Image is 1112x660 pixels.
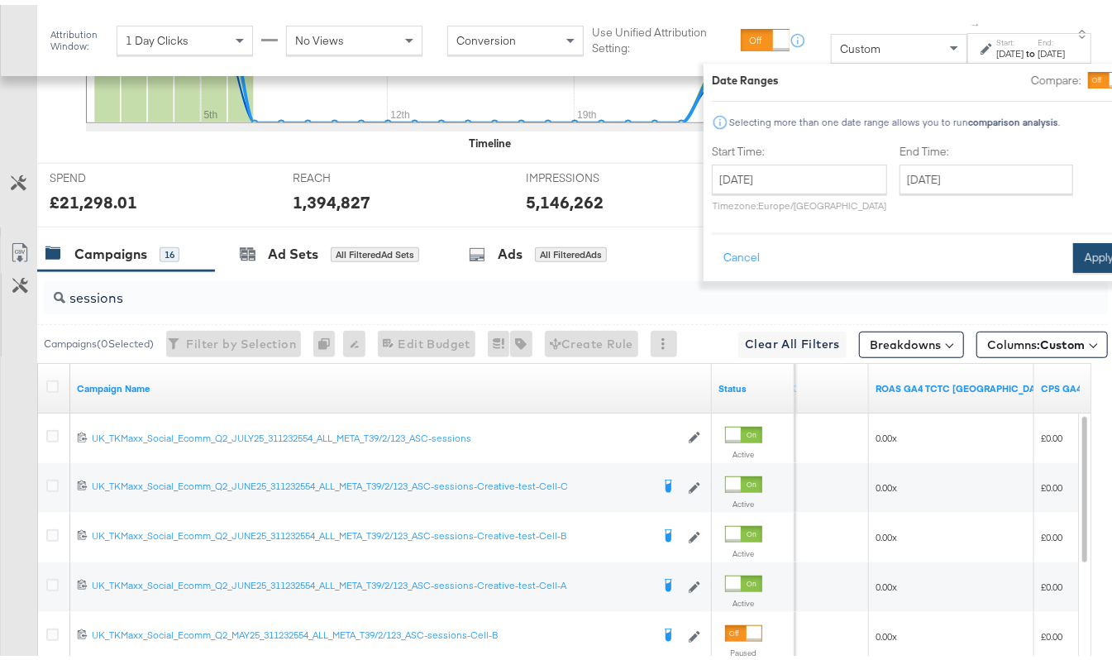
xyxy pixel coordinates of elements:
label: Start: [997,32,1024,43]
label: Use Unified Attribution Setting: [592,20,734,50]
span: Columns: [987,332,1085,348]
span: 1 Day Clicks [126,28,189,43]
button: Cancel [712,238,771,268]
div: UK_TKMaxx_Social_Ecomm_Q2_JUNE25_311232554_ALL_META_T39/2/123_ASC-sessions-Creative-test-Cell-A [92,574,651,587]
div: Selecting more than one date range allows you to run . [728,112,1061,123]
div: Date Ranges [712,68,779,84]
span: Custom [840,36,881,51]
span: Custom [1040,332,1085,347]
button: Columns:Custom [976,327,1108,353]
label: Compare: [1031,68,1081,84]
button: Clear All Filters [738,327,847,353]
div: UK_TKMaxx_Social_Ecomm_Q2_JUNE25_311232554_ALL_META_T39/2/123_ASC-sessions-Creative-test-Cell-C [92,475,651,488]
label: Active [725,494,762,505]
a: Shows the current state of your Ad Campaign. [718,377,788,390]
div: 1,394,827 [293,185,370,209]
label: End: [1038,32,1066,43]
button: Breakdowns [859,327,964,353]
p: Timezone: Europe/[GEOGRAPHIC_DATA] [712,194,887,207]
span: 0.00x [876,476,897,489]
label: Active [725,444,762,455]
div: [DATE] [997,42,1024,55]
div: 0 [313,326,343,352]
span: SPEND [50,165,174,181]
a: UK_TKMaxx_Social_Ecomm_Q2_JUNE25_311232554_ALL_META_T39/2/123_ASC-sessions-Creative-test-Cell-A [92,574,651,591]
div: Ad Sets [268,240,318,259]
a: UK_TKMaxx_Social_Ecomm_Q2_MAY25_311232554_ALL_META_T39/2/123_ASC-sessions-Cell-B [92,624,651,640]
span: No Views [295,28,344,43]
a: Your campaign name. [77,377,705,390]
span: 0.00x [876,576,897,588]
div: UK_TKMaxx_Social_Ecomm_Q2_MAY25_311232554_ALL_META_T39/2/123_ASC-sessions-Cell-B [92,624,651,637]
span: £0.00 [1041,625,1062,638]
div: All Filtered Ad Sets [331,242,419,257]
span: Conversion [456,28,516,43]
div: [DATE] [1038,42,1066,55]
label: Start Time: [712,139,887,155]
label: Active [725,543,762,554]
div: UK_TKMaxx_Social_Ecomm_Q2_JUNE25_311232554_ALL_META_T39/2/123_ASC-sessions-Creative-test-Cell-B [92,524,651,538]
span: IMPRESSIONS [526,165,650,181]
div: All Filtered Ads [535,242,607,257]
div: £21,298.01 [50,185,137,209]
div: Timeline [469,131,511,146]
div: Campaigns [74,240,147,259]
div: Attribution Window: [50,24,108,47]
a: UK_TKMaxx_Social_Ecomm_Q2_JUNE25_311232554_ALL_META_T39/2/123_ASC-sessions-Creative-test-Cell-B [92,524,651,541]
div: 5,146,262 [526,185,604,209]
div: Campaigns ( 0 Selected) [44,332,154,347]
a: UK_TKMaxx_Social_Ecomm_Q2_JUNE25_311232554_ALL_META_T39/2/123_ASC-sessions-Creative-test-Cell-C [92,475,651,491]
div: 16 [160,242,179,257]
a: ROAS for weekly reporting using GA4 data and TCTC [876,377,1049,390]
span: 0.00x [876,526,897,538]
span: 0.00x [876,625,897,638]
a: UK_TKMaxx_Social_Ecomm_Q2_JULY25_311232554_ALL_META_T39/2/123_ASC-sessions [92,427,680,441]
span: Clear All Filters [745,329,840,350]
span: £0.00 [1041,476,1062,489]
label: Paused [725,643,762,653]
span: 0.00x [876,427,897,439]
span: £0.00 [1041,576,1062,588]
span: £0.00 [1041,526,1062,538]
label: Active [725,593,762,604]
span: £0.00 [1041,427,1062,439]
input: Search Campaigns by Name, ID or Objective [65,270,1014,303]
strong: to [1024,42,1038,55]
label: End Time: [900,139,1080,155]
span: ↑ [969,17,985,23]
strong: comparison analysis [968,111,1058,123]
span: REACH [293,165,417,181]
div: Ads [498,240,523,259]
div: UK_TKMaxx_Social_Ecomm_Q2_JULY25_311232554_ALL_META_T39/2/123_ASC-sessions [92,427,680,440]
